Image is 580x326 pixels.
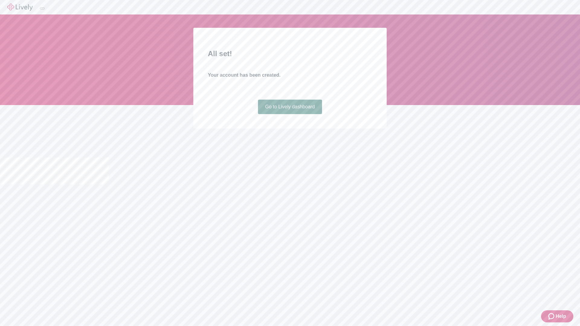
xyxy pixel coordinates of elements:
[541,310,573,322] button: Zendesk support iconHelp
[208,48,372,59] h2: All set!
[548,313,556,320] svg: Zendesk support icon
[7,4,33,11] img: Lively
[556,313,566,320] span: Help
[40,8,45,9] button: Log out
[208,72,372,79] h4: Your account has been created.
[258,100,322,114] a: Go to Lively dashboard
